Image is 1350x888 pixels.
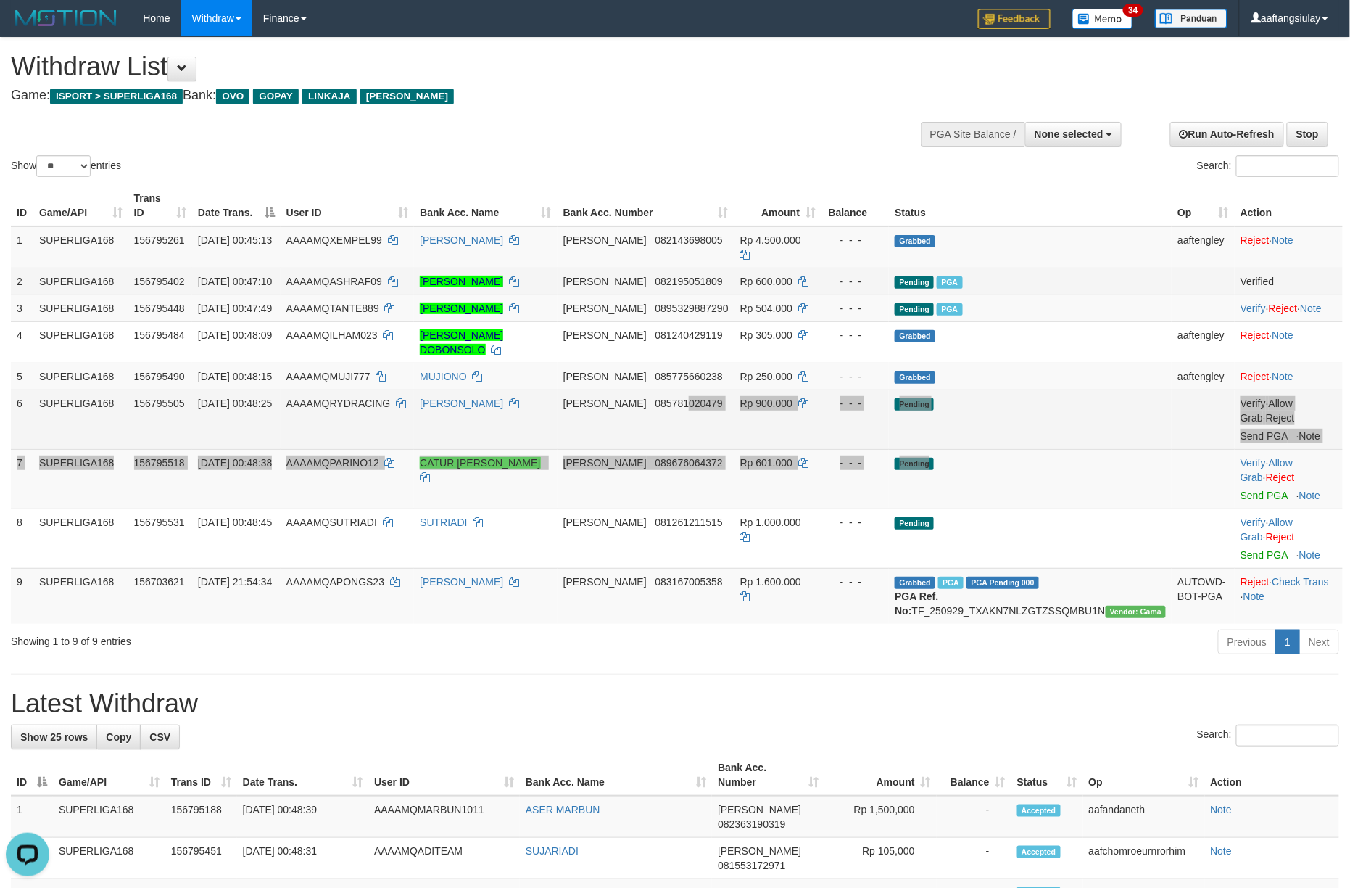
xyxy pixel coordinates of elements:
td: [DATE] 00:48:31 [237,838,368,879]
a: [PERSON_NAME] [420,576,503,588]
div: - - - [827,328,883,342]
a: Reject [1269,303,1298,314]
span: Rp 900.000 [740,398,792,409]
td: SUPERLIGA168 [33,363,128,390]
td: · [1235,363,1343,390]
a: Allow Grab [1241,517,1293,543]
a: Run Auto-Refresh [1170,122,1284,147]
th: Balance: activate to sort column ascending [937,755,1011,796]
span: 156795518 [134,457,185,469]
td: 6 [11,390,33,449]
span: PGA Pending [966,577,1039,589]
input: Search: [1236,725,1339,747]
b: PGA Ref. No: [895,591,938,617]
a: Next [1299,630,1339,654]
span: Copy 081261211515 to clipboard [655,517,723,528]
span: AAAAMQPARINO12 [286,457,379,469]
td: SUPERLIGA168 [33,268,128,295]
a: Copy [96,725,141,749]
td: · · [1235,509,1343,568]
td: AAAAMQADITEAM [368,838,520,879]
span: [DATE] 00:48:09 [198,329,272,341]
label: Show entries [11,155,121,177]
span: Copy 081240429119 to clipboard [655,329,723,341]
td: SUPERLIGA168 [33,390,128,449]
a: 1 [1275,630,1300,654]
span: Copy 082143698005 to clipboard [655,234,723,246]
span: 156795402 [134,276,185,287]
span: Pending [895,276,934,289]
th: Op: activate to sort column ascending [1172,185,1235,226]
a: MUJIONO [420,371,467,382]
img: Button%20Memo.svg [1072,9,1133,29]
td: 3 [11,295,33,321]
span: Rp 601.000 [740,457,792,469]
a: Reject [1241,234,1270,246]
div: - - - [827,456,883,470]
td: 156795451 [165,838,237,879]
td: SUPERLIGA168 [53,796,165,838]
a: Reject [1241,576,1270,588]
div: - - - [827,369,883,384]
span: Rp 305.000 [740,329,792,341]
div: - - - [827,233,883,247]
select: Showentries [36,155,91,177]
a: ASER MARBUN [526,804,600,815]
th: Date Trans.: activate to sort column ascending [237,755,368,796]
td: TF_250929_TXAKN7NLZGTZSSQMBU1N [889,568,1172,624]
span: Copy 082195051809 to clipboard [655,276,723,287]
td: SUPERLIGA168 [33,295,128,321]
th: User ID: activate to sort column ascending [281,185,415,226]
a: Note [1299,490,1321,501]
a: Allow Grab [1241,398,1293,424]
span: [PERSON_NAME] [563,234,647,246]
h1: Latest Withdraw [11,689,1339,718]
a: [PERSON_NAME] DOBONSOLO [420,329,503,355]
span: Copy 083167005358 to clipboard [655,576,723,588]
td: - [937,796,1011,838]
td: SUPERLIGA168 [33,568,128,624]
span: Pending [895,398,934,411]
span: 156795505 [134,398,185,409]
span: [PERSON_NAME] [718,845,801,857]
a: Allow Grab [1241,457,1293,483]
span: 156795448 [134,303,185,314]
td: · [1235,321,1343,363]
span: Accepted [1017,846,1061,858]
span: 156795531 [134,517,185,528]
span: [PERSON_NAME] [563,371,647,382]
th: User ID: activate to sort column ascending [368,755,520,796]
span: Grabbed [895,371,935,384]
span: [DATE] 00:47:10 [198,276,272,287]
a: SUTRIADI [420,517,467,528]
td: · · [1235,568,1343,624]
span: Copy 085775660238 to clipboard [655,371,723,382]
td: SUPERLIGA168 [33,321,128,363]
span: Accepted [1017,805,1061,817]
td: · [1235,226,1343,268]
a: Note [1272,329,1294,341]
td: 1 [11,796,53,838]
td: 9 [11,568,33,624]
td: aafchomroeurnrorhim [1083,838,1205,879]
a: Verify [1241,303,1266,314]
div: - - - [827,515,883,530]
td: aaftengley [1172,226,1235,268]
th: ID [11,185,33,226]
td: SUPERLIGA168 [33,226,128,268]
a: Stop [1287,122,1328,147]
span: [DATE] 00:47:49 [198,303,272,314]
a: [PERSON_NAME] [420,398,503,409]
th: Status: activate to sort column ascending [1011,755,1083,796]
a: Note [1301,303,1322,314]
span: AAAAMQASHRAF09 [286,276,382,287]
td: · · [1235,295,1343,321]
span: [PERSON_NAME] [563,303,647,314]
a: CSV [140,725,180,749]
span: [DATE] 00:48:38 [198,457,272,469]
span: AAAAMQTANTE889 [286,303,379,314]
td: aafandaneth [1083,796,1205,838]
span: Rp 4.500.000 [740,234,801,246]
span: Grabbed [895,577,935,589]
th: Op: activate to sort column ascending [1083,755,1205,796]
